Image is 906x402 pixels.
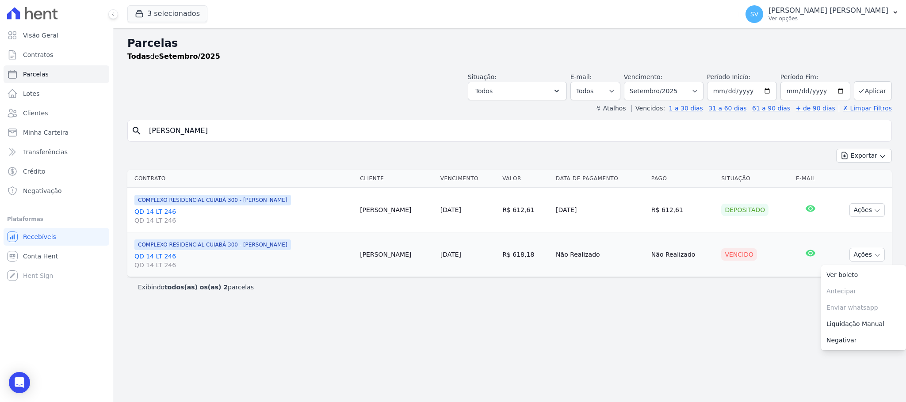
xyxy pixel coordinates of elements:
[23,186,62,195] span: Negativação
[648,188,718,232] td: R$ 612,61
[356,188,437,232] td: [PERSON_NAME]
[23,252,58,261] span: Conta Hent
[4,163,109,180] a: Crédito
[127,52,150,61] strong: Todas
[356,232,437,277] td: [PERSON_NAME]
[669,105,703,112] a: 1 a 30 dias
[750,11,758,17] span: SV
[631,105,665,112] label: Vencidos:
[127,35,892,51] h2: Parcelas
[437,170,499,188] th: Vencimento
[4,124,109,141] a: Minha Carteira
[648,170,718,188] th: Pago
[4,228,109,246] a: Recebíveis
[23,128,69,137] span: Minha Carteira
[159,52,220,61] strong: Setembro/2025
[127,170,356,188] th: Contrato
[499,188,552,232] td: R$ 612,61
[4,182,109,200] a: Negativação
[356,170,437,188] th: Cliente
[552,232,648,277] td: Não Realizado
[552,188,648,232] td: [DATE]
[552,170,648,188] th: Data de Pagamento
[23,50,53,59] span: Contratos
[721,204,768,216] div: Depositado
[23,232,56,241] span: Recebíveis
[4,46,109,64] a: Contratos
[468,73,497,80] label: Situação:
[707,73,750,80] label: Período Inicío:
[4,104,109,122] a: Clientes
[849,248,885,262] button: Ações
[752,105,790,112] a: 61 a 90 dias
[499,170,552,188] th: Valor
[23,167,46,176] span: Crédito
[708,105,746,112] a: 31 a 60 dias
[648,232,718,277] td: Não Realizado
[134,207,353,225] a: QD 14 LT 246QD 14 LT 246
[23,89,40,98] span: Lotes
[4,65,109,83] a: Parcelas
[721,248,757,261] div: Vencido
[134,216,353,225] span: QD 14 LT 246
[792,170,829,188] th: E-mail
[768,6,888,15] p: [PERSON_NAME] [PERSON_NAME]
[624,73,662,80] label: Vencimento:
[839,105,892,112] a: ✗ Limpar Filtros
[23,148,68,156] span: Transferências
[821,267,906,283] a: Ver boleto
[718,170,792,188] th: Situação
[738,2,906,27] button: SV [PERSON_NAME] [PERSON_NAME] Ver opções
[134,252,353,269] a: QD 14 LT 246QD 14 LT 246
[475,86,493,96] span: Todos
[796,105,835,112] a: + de 90 dias
[131,125,142,136] i: search
[4,27,109,44] a: Visão Geral
[570,73,592,80] label: E-mail:
[440,206,461,213] a: [DATE]
[854,81,892,100] button: Aplicar
[780,72,850,82] label: Período Fim:
[134,195,291,205] span: COMPLEXO RESIDENCIAL CUIABÁ 300 - [PERSON_NAME]
[499,232,552,277] td: R$ 618,18
[134,261,353,269] span: QD 14 LT 246
[768,15,888,22] p: Ver opções
[23,109,48,118] span: Clientes
[849,203,885,217] button: Ações
[127,51,220,62] p: de
[127,5,207,22] button: 3 selecionados
[138,283,254,292] p: Exibindo parcelas
[7,214,106,224] div: Plataformas
[836,149,892,163] button: Exportar
[134,239,291,250] span: COMPLEXO RESIDENCIAL CUIABÁ 300 - [PERSON_NAME]
[9,372,30,393] div: Open Intercom Messenger
[23,70,49,79] span: Parcelas
[144,122,888,140] input: Buscar por nome do lote ou do cliente
[4,247,109,265] a: Conta Hent
[164,284,228,291] b: todos(as) os(as) 2
[4,85,109,102] a: Lotes
[468,82,567,100] button: Todos
[596,105,626,112] label: ↯ Atalhos
[23,31,58,40] span: Visão Geral
[440,251,461,258] a: [DATE]
[4,143,109,161] a: Transferências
